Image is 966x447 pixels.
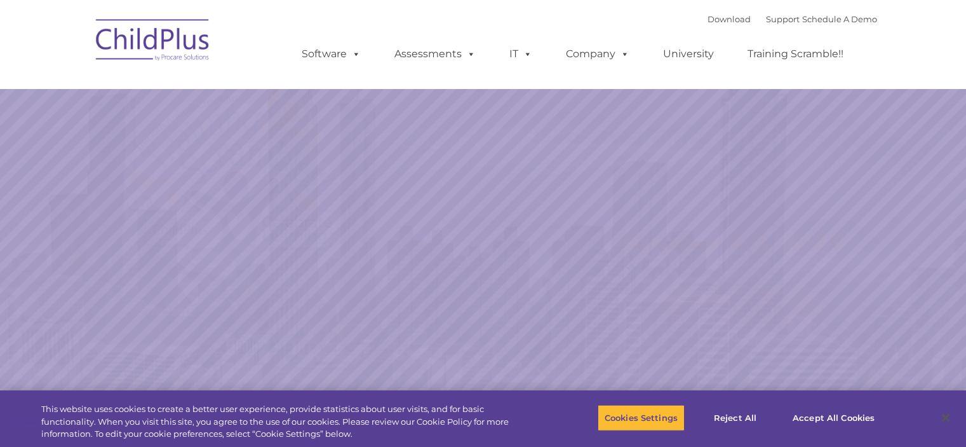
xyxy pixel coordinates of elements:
[657,288,818,331] a: Learn More
[497,41,545,67] a: IT
[708,14,751,24] a: Download
[695,404,775,431] button: Reject All
[289,41,373,67] a: Software
[90,10,217,74] img: ChildPlus by Procare Solutions
[932,404,960,432] button: Close
[708,14,877,24] font: |
[650,41,727,67] a: University
[786,404,882,431] button: Accept All Cookies
[598,404,685,431] button: Cookies Settings
[766,14,800,24] a: Support
[41,403,532,441] div: This website uses cookies to create a better user experience, provide statistics about user visit...
[735,41,856,67] a: Training Scramble!!
[382,41,488,67] a: Assessments
[553,41,642,67] a: Company
[802,14,877,24] a: Schedule A Demo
